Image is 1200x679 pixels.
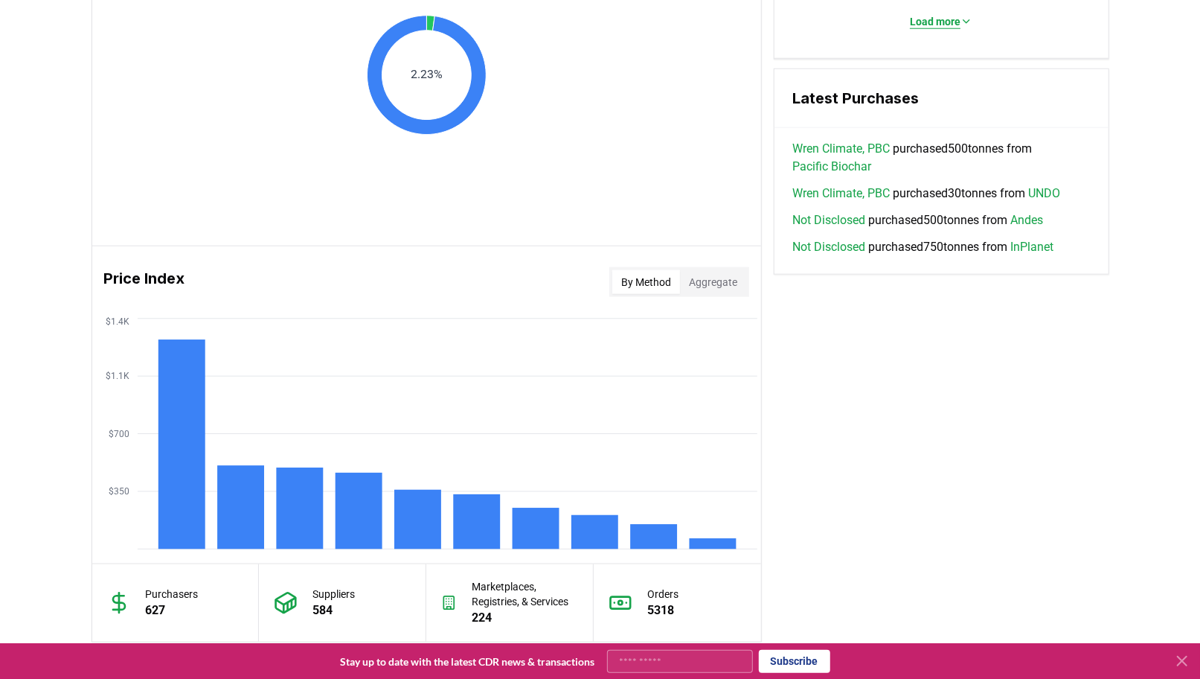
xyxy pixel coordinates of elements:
text: 2.23% [411,67,443,81]
p: Orders [647,587,678,602]
button: By Method [612,270,680,294]
a: Wren Climate, PBC [792,185,890,203]
tspan: $700 [108,429,129,439]
a: Pacific Biochar [792,158,871,176]
h3: Latest Purchases [792,87,1091,109]
span: purchased 30 tonnes from [792,185,1060,203]
tspan: $350 [108,487,129,497]
p: 5318 [647,602,678,619]
a: Andes [1010,211,1043,229]
a: Not Disclosed [792,238,865,256]
p: 584 [312,602,355,619]
span: purchased 500 tonnes from [792,140,1091,176]
a: Wren Climate, PBC [792,140,890,158]
button: Aggregate [680,270,746,294]
span: purchased 500 tonnes from [792,211,1043,229]
span: purchased 750 tonnes from [792,238,1053,256]
p: 627 [146,602,199,619]
p: 224 [472,609,578,627]
p: Load more [910,14,960,29]
a: InPlanet [1010,238,1053,256]
a: UNDO [1028,185,1060,203]
button: Load more [898,7,984,36]
h3: Price Index [104,267,185,297]
tspan: $1.4K [105,316,129,327]
tspan: $1.1K [105,372,129,382]
p: Suppliers [312,587,355,602]
p: Marketplaces, Registries, & Services [472,579,578,609]
a: Not Disclosed [792,211,865,229]
p: Purchasers [146,587,199,602]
